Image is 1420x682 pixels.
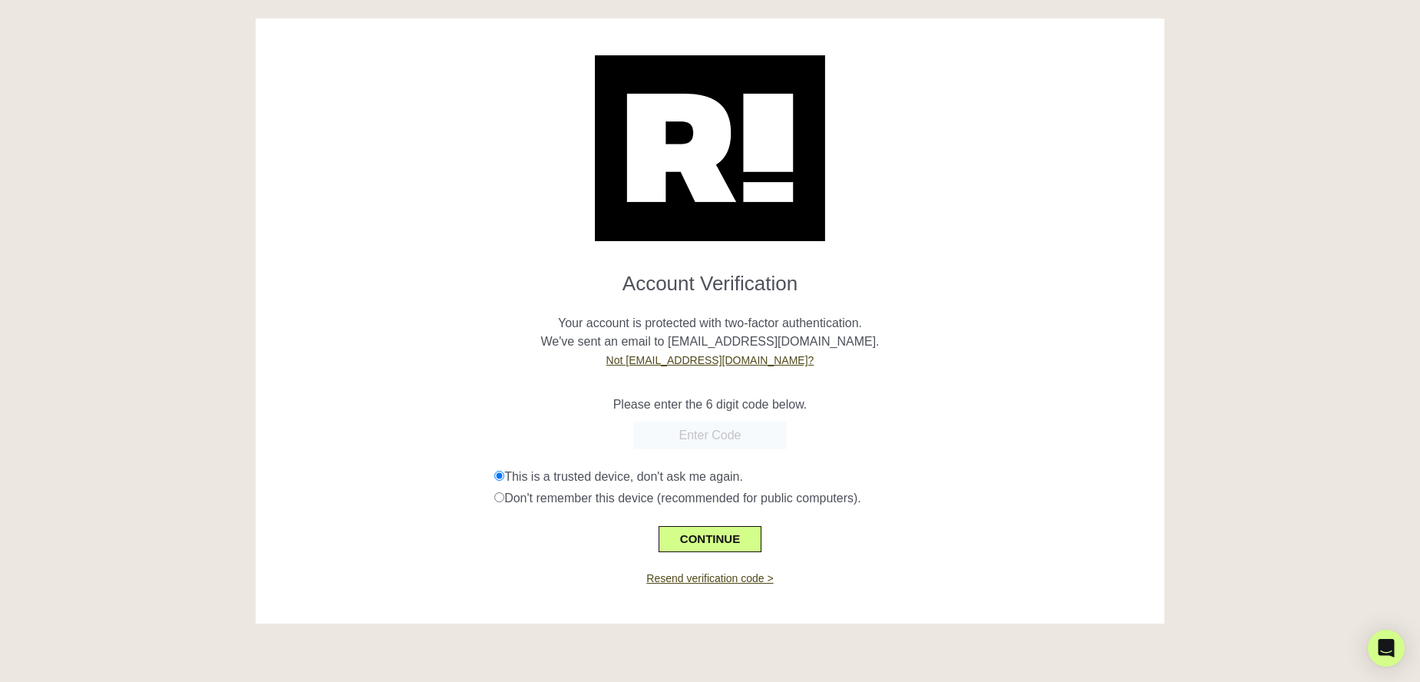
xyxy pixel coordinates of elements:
[595,55,825,241] img: Retention.com
[646,572,773,584] a: Resend verification code >
[494,468,1152,486] div: This is a trusted device, don't ask me again.
[606,354,814,366] a: Not [EMAIL_ADDRESS][DOMAIN_NAME]?
[267,396,1152,414] p: Please enter the 6 digit code below.
[494,489,1152,508] div: Don't remember this device (recommended for public computers).
[1368,630,1405,667] div: Open Intercom Messenger
[267,260,1152,296] h1: Account Verification
[267,296,1152,369] p: Your account is protected with two-factor authentication. We've sent an email to [EMAIL_ADDRESS][...
[659,526,761,552] button: CONTINUE
[633,422,787,449] input: Enter Code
